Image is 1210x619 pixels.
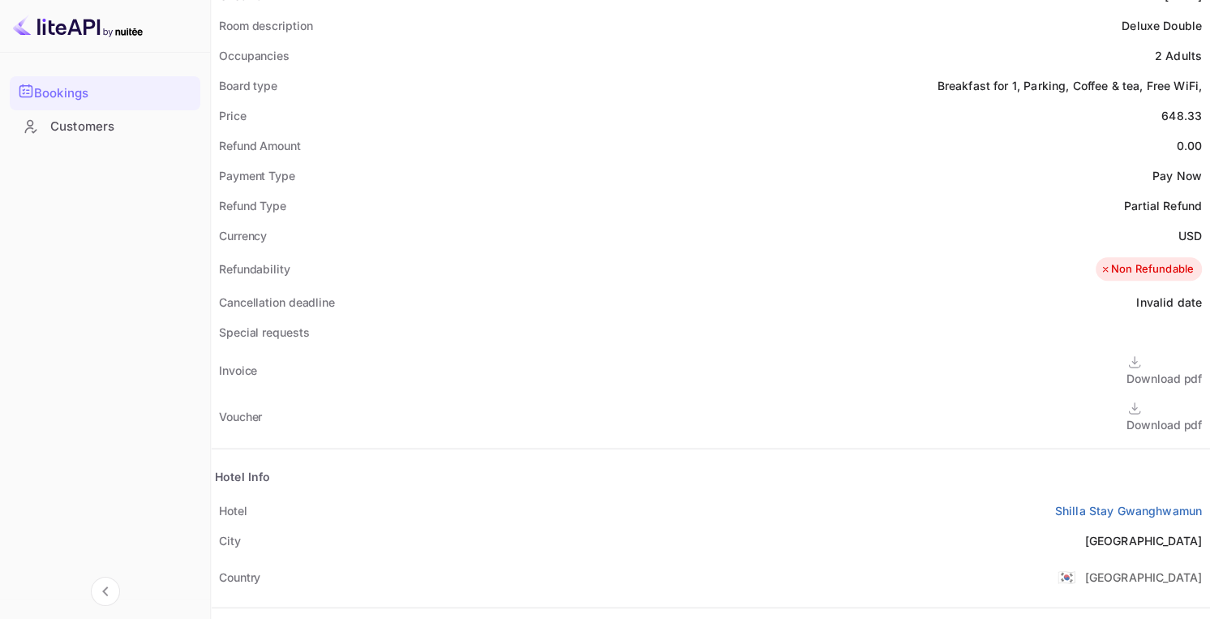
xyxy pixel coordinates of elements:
[1152,169,1202,183] ya-tr-span: Pay Now
[219,534,241,548] ya-tr-span: City
[50,118,114,136] ya-tr-span: Customers
[10,111,200,141] a: Customers
[1136,295,1202,309] ya-tr-span: Invalid date
[219,295,335,309] ya-tr-span: Cancellation deadline
[1155,49,1202,62] ya-tr-span: 2 Adults
[10,76,200,109] a: Bookings
[1126,372,1202,385] ya-tr-span: Download pdf
[219,199,286,213] ya-tr-span: Refund Type
[10,111,200,143] div: Customers
[1055,502,1202,519] a: Shilla Stay Gwanghwamun
[219,49,290,62] ya-tr-span: Occupancies
[219,504,247,518] ya-tr-span: Hotel
[215,470,271,484] ya-tr-span: Hotel Info
[219,262,290,276] ya-tr-span: Refundability
[219,139,301,153] ya-tr-span: Refund Amount
[10,76,200,110] div: Bookings
[1055,504,1202,518] ya-tr-span: Shilla Stay Gwanghwamun
[1122,19,1202,32] ya-tr-span: Deluxe Double
[219,19,312,32] ya-tr-span: Room description
[1176,137,1202,154] div: 0.00
[1124,199,1202,213] ya-tr-span: Partial Refund
[219,169,295,183] ya-tr-span: Payment Type
[219,229,267,243] ya-tr-span: Currency
[219,109,247,123] ya-tr-span: Price
[1084,570,1202,584] ya-tr-span: [GEOGRAPHIC_DATA]
[219,570,260,584] ya-tr-span: Country
[1058,568,1076,586] ya-tr-span: 🇰🇷
[1084,534,1202,548] ya-tr-span: [GEOGRAPHIC_DATA]
[1161,107,1202,124] div: 648.33
[1058,562,1076,591] span: United States
[1111,261,1194,277] ya-tr-span: Non Refundable
[13,13,143,39] img: LiteAPI logo
[938,79,1203,92] ya-tr-span: Breakfast for 1, Parking, Coffee & tea, Free WiFi,
[91,577,120,606] button: Collapse navigation
[219,363,257,377] ya-tr-span: Invoice
[1126,418,1202,432] ya-tr-span: Download pdf
[34,84,88,103] ya-tr-span: Bookings
[219,79,277,92] ya-tr-span: Board type
[219,410,262,423] ya-tr-span: Voucher
[1178,229,1202,243] ya-tr-span: USD
[219,325,309,339] ya-tr-span: Special requests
